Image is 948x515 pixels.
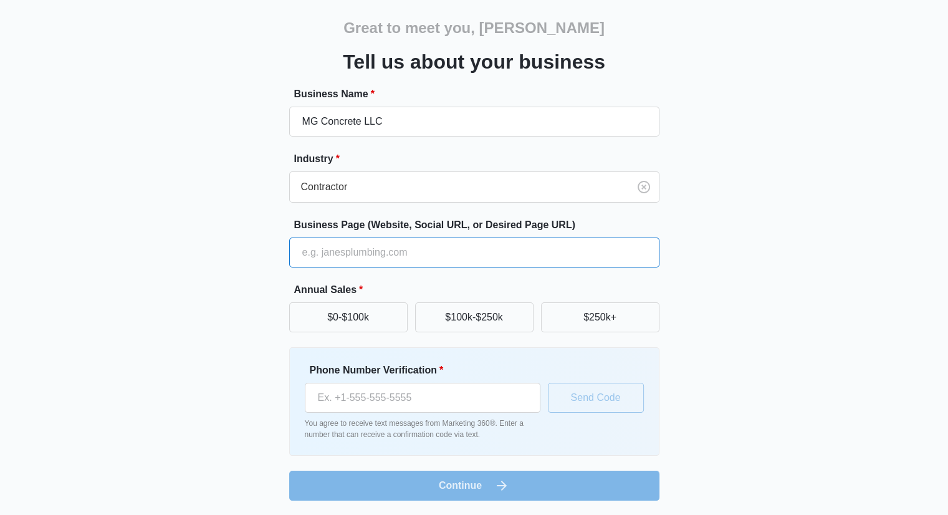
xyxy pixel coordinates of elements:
label: Business Name [294,87,664,102]
button: $100k-$250k [415,302,534,332]
button: $0-$100k [289,302,408,332]
label: Business Page (Website, Social URL, or Desired Page URL) [294,218,664,233]
button: Clear [634,177,654,197]
label: Annual Sales [294,282,664,297]
h2: Great to meet you, [PERSON_NAME] [343,17,605,39]
input: e.g. Jane's Plumbing [289,107,659,137]
h3: Tell us about your business [343,47,605,77]
p: You agree to receive text messages from Marketing 360®. Enter a number that can receive a confirm... [305,418,540,440]
input: e.g. janesplumbing.com [289,238,659,267]
label: Industry [294,152,664,166]
input: Ex. +1-555-555-5555 [305,383,540,413]
label: Phone Number Verification [310,363,545,378]
button: $250k+ [541,302,659,332]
